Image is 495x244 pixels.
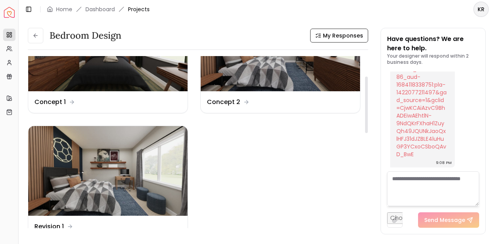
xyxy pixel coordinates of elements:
[85,5,115,13] a: Dashboard
[473,2,489,17] button: KR
[4,7,15,18] img: Spacejoy Logo
[387,53,479,65] p: Your designer will respond within 2 business days.
[128,5,150,13] span: Projects
[47,5,150,13] nav: breadcrumb
[387,34,479,53] p: Have questions? We are here to help.
[200,1,360,113] a: Concept 2Concept 2
[34,222,64,231] dd: Revision 1
[436,159,452,167] div: 9:08 PM
[474,2,488,16] span: KR
[49,29,121,42] h3: Bedroom Design
[34,97,66,107] dd: Concept 1
[207,97,240,107] dd: Concept 2
[396,42,447,158] a: [DOMAIN_NAME][URL] > Quilts&cm_ite=5762938_14465514686_aud-1684118338751:pla-1422077211497&gad_so...
[28,126,188,216] img: Revision 1
[28,126,188,238] a: Revision 1Revision 1
[28,1,188,113] a: Concept 1Concept 1
[310,29,368,43] button: My Responses
[4,7,15,18] a: Spacejoy
[56,5,72,13] a: Home
[323,32,363,39] span: My Responses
